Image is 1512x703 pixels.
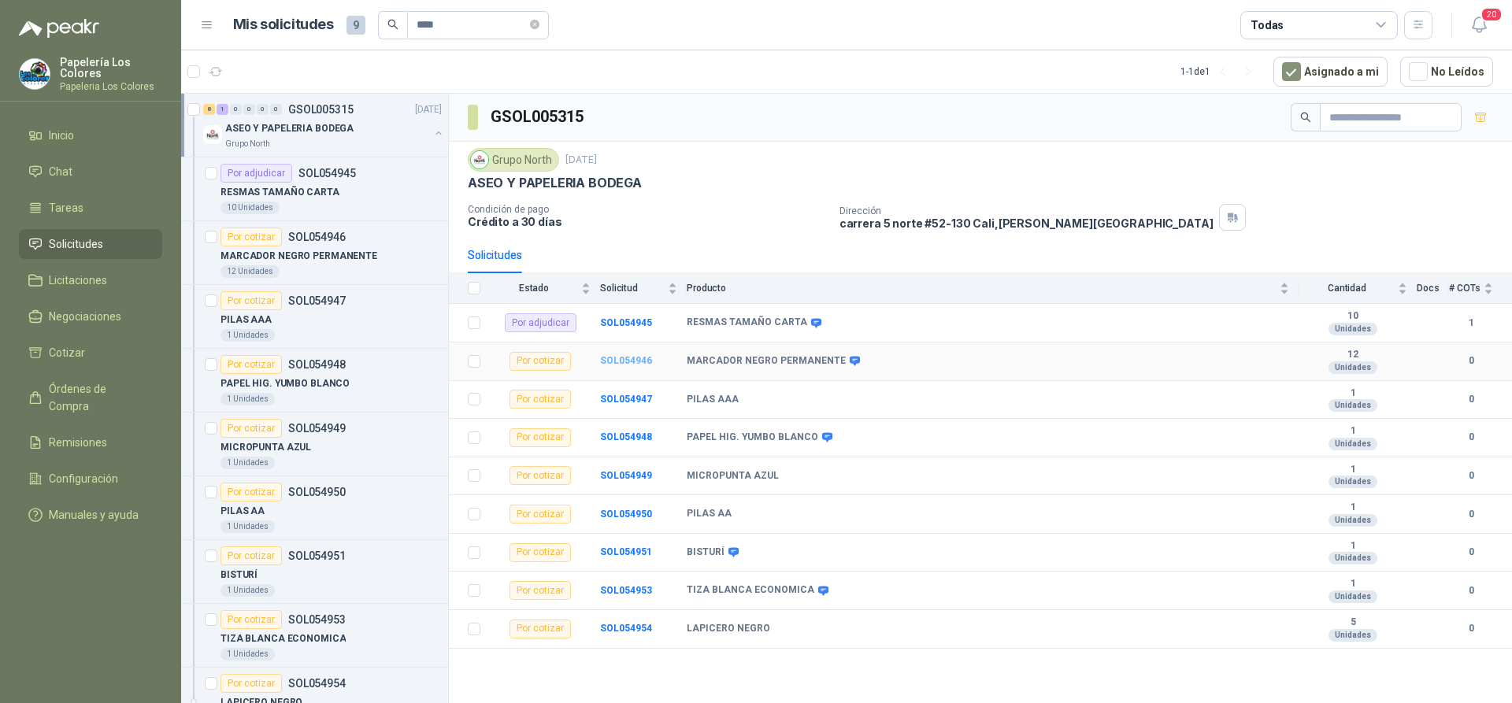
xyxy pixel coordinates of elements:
a: Negociaciones [19,302,162,331]
div: Por cotizar [220,546,282,565]
div: 1 - 1 de 1 [1180,59,1261,84]
div: Por cotizar [510,505,571,524]
h3: GSOL005315 [491,105,586,129]
p: PILAS AA [220,504,265,519]
img: Logo peakr [19,19,99,38]
p: SOL054947 [288,295,346,306]
div: 1 [217,104,228,115]
th: # COTs [1449,273,1512,304]
div: Unidades [1329,629,1377,642]
div: 12 Unidades [220,265,280,278]
p: SOL054951 [288,550,346,561]
div: Por cotizar [510,620,571,638]
a: Manuales y ayuda [19,500,162,530]
div: Por cotizar [220,355,282,374]
span: 20 [1480,7,1503,22]
div: 0 [230,104,242,115]
b: 0 [1449,507,1493,522]
b: PILAS AAA [687,394,739,406]
p: ASEO Y PAPELERIA BODEGA [468,175,642,191]
a: SOL054945 [600,317,652,328]
p: BISTURÍ [220,568,258,583]
a: SOL054950 [600,509,652,520]
div: Unidades [1329,514,1377,527]
b: MARCADOR NEGRO PERMANENTE [687,355,846,368]
p: ASEO Y PAPELERIA BODEGA [225,121,354,136]
a: Por cotizarSOL054951BISTURÍ1 Unidades [181,540,448,604]
p: SOL054953 [288,614,346,625]
th: Solicitud [600,273,687,304]
b: 0 [1449,353,1493,368]
p: Crédito a 30 días [468,215,827,228]
b: 1 [1299,387,1407,400]
img: Company Logo [203,125,222,144]
div: 10 Unidades [220,202,280,214]
p: Papelería Los Colores [60,57,162,79]
b: 0 [1449,583,1493,598]
a: Configuración [19,464,162,494]
b: SOL054953 [600,585,652,596]
button: Asignado a mi [1273,57,1388,87]
b: SOL054951 [600,546,652,557]
div: 0 [243,104,255,115]
span: Remisiones [49,434,107,451]
a: Licitaciones [19,265,162,295]
p: [DATE] [565,153,597,168]
div: Unidades [1329,475,1377,488]
b: 0 [1449,392,1493,407]
b: PILAS AA [687,508,732,520]
div: Por cotizar [510,390,571,409]
span: search [1300,112,1311,123]
span: 9 [346,16,365,35]
span: Producto [687,283,1277,294]
p: SOL054948 [288,359,346,370]
th: Producto [687,273,1299,304]
p: PAPEL HIG. YUMBO BLANCO [220,376,350,391]
a: SOL054949 [600,470,652,481]
span: Configuración [49,470,118,487]
a: SOL054947 [600,394,652,405]
div: 1 Unidades [220,520,275,533]
p: MICROPUNTA AZUL [220,440,311,455]
p: SOL054946 [288,231,346,242]
div: Unidades [1329,590,1377,603]
b: 5 [1299,616,1407,629]
p: Grupo North [225,138,270,150]
span: search [387,19,398,30]
div: Por adjudicar [505,313,576,332]
span: Tareas [49,199,83,216]
a: Por cotizarSOL054947PILAS AAA1 Unidades [181,285,448,349]
a: Órdenes de Compra [19,374,162,421]
span: Estado [490,283,578,294]
a: Remisiones [19,427,162,457]
b: 0 [1449,545,1493,560]
span: Solicitud [600,283,665,294]
h1: Mis solicitudes [233,13,334,36]
div: Por cotizar [510,543,571,562]
th: Docs [1417,273,1449,304]
span: close-circle [530,20,539,29]
p: SOL054950 [288,487,346,498]
div: Por cotizar [510,352,571,371]
a: Por cotizarSOL054948PAPEL HIG. YUMBO BLANCO1 Unidades [181,349,448,413]
a: SOL054946 [600,355,652,366]
div: 1 Unidades [220,584,275,597]
span: Órdenes de Compra [49,380,147,415]
th: Estado [490,273,600,304]
p: MARCADOR NEGRO PERMANENTE [220,249,377,264]
a: Por cotizarSOL054953TIZA BLANCA ECONOMICA1 Unidades [181,604,448,668]
p: RESMAS TAMAÑO CARTA [220,185,339,200]
p: TIZA BLANCA ECONOMICA [220,631,346,646]
div: 0 [270,104,282,115]
div: Por cotizar [220,610,282,629]
b: 12 [1299,349,1407,361]
div: 8 [203,104,215,115]
div: Unidades [1329,552,1377,564]
b: BISTURÍ [687,546,724,559]
b: 0 [1449,468,1493,483]
p: [DATE] [415,102,442,117]
span: Inicio [49,127,74,144]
